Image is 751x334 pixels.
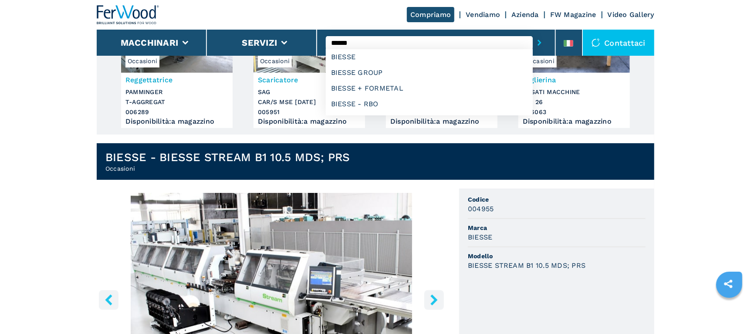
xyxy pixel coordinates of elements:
h1: BIESSE - BIESSE STREAM B1 10.5 MDS; PRS [105,150,350,164]
h2: Occasioni [105,164,350,173]
h3: BIESSE [468,232,493,242]
a: Taglierina CASATI MACCHINE CIP 26OccasioniTaglierinaCASATI MACCHINECIP 26006063Disponibilità:a ma... [518,7,630,128]
div: BIESSE - RBO [326,96,533,112]
h3: Reggettatrice [125,75,228,85]
div: BIESSE GROUP [326,65,533,81]
button: right-button [424,290,444,310]
h3: Taglierina [523,75,626,85]
a: Reggettatrice PAMMINGER T-AGGREGATOccasioni006289ReggettatricePAMMINGERT-AGGREGAT006289Disponibil... [121,7,233,128]
div: Disponibilità : a magazzino [258,119,361,124]
a: FW Magazine [550,10,596,19]
span: Occasioni [258,54,292,67]
div: BIESSE + FORMETAL [326,81,533,96]
button: left-button [99,290,118,310]
span: Modello [468,252,646,260]
a: Azienda [511,10,539,19]
a: Compriamo [407,7,454,22]
span: Occasioni [523,54,557,67]
span: Occasioni [125,54,159,67]
span: Codice [468,195,646,204]
button: Servizi [242,37,277,48]
a: sharethis [717,273,739,295]
h3: CASATI MACCHINE CIP 26 006063 [523,87,626,117]
a: Video Gallery [608,10,654,19]
h3: PAMMINGER T-AGGREGAT 006289 [125,87,228,117]
div: Contattaci [583,30,655,56]
h3: SAG CAR/S MSE [DATE] 005951 [258,87,361,117]
div: Disponibilità : a magazzino [523,119,626,124]
a: Scaricatore SAG CAR/S MSE 1/25/12OccasioniScaricatoreSAGCAR/S MSE [DATE]005951Disponibilità:a mag... [254,7,365,128]
div: Disponibilità : a magazzino [125,119,228,124]
h3: 004955 [468,204,494,214]
h3: BIESSE STREAM B1 10.5 MDS; PRS [468,260,586,270]
div: BIESSE [326,49,533,65]
button: submit-button [533,33,546,53]
span: Marca [468,223,646,232]
a: Vendiamo [466,10,500,19]
button: Macchinari [121,37,179,48]
img: Contattaci [592,38,600,47]
h3: Scaricatore [258,75,361,85]
iframe: Chat [714,295,744,327]
div: Disponibilità : a magazzino [390,119,493,124]
img: Ferwood [97,5,159,24]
